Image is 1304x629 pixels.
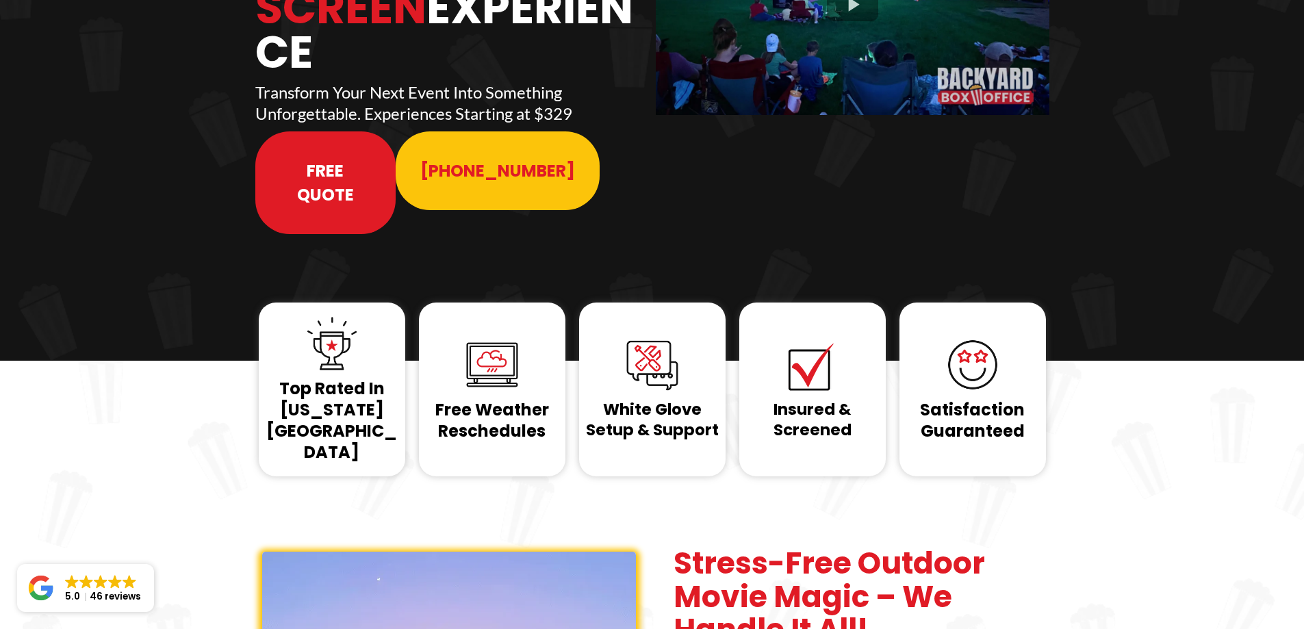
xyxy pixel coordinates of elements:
h1: Free Weather Reschedules [422,399,562,441]
h1: White Glove Setup & Support [583,400,722,441]
a: 913-214-1202 [396,131,600,210]
h1: Satisfaction Guaranteed [903,399,1043,441]
a: Close GoogleGoogleGoogleGoogleGoogle 5.046 reviews [17,564,154,612]
h1: [US_STATE][GEOGRAPHIC_DATA] [262,399,402,463]
h1: Top Rated In [262,378,402,399]
span: Free Quote [280,159,372,207]
h1: Insured & Screened [743,400,882,441]
p: Transform Your Next Event Into Something Unforgettable. Experiences Starting at $329 [255,81,649,124]
span: [PHONE_NUMBER] [420,159,575,183]
a: Free Quote [255,131,396,234]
